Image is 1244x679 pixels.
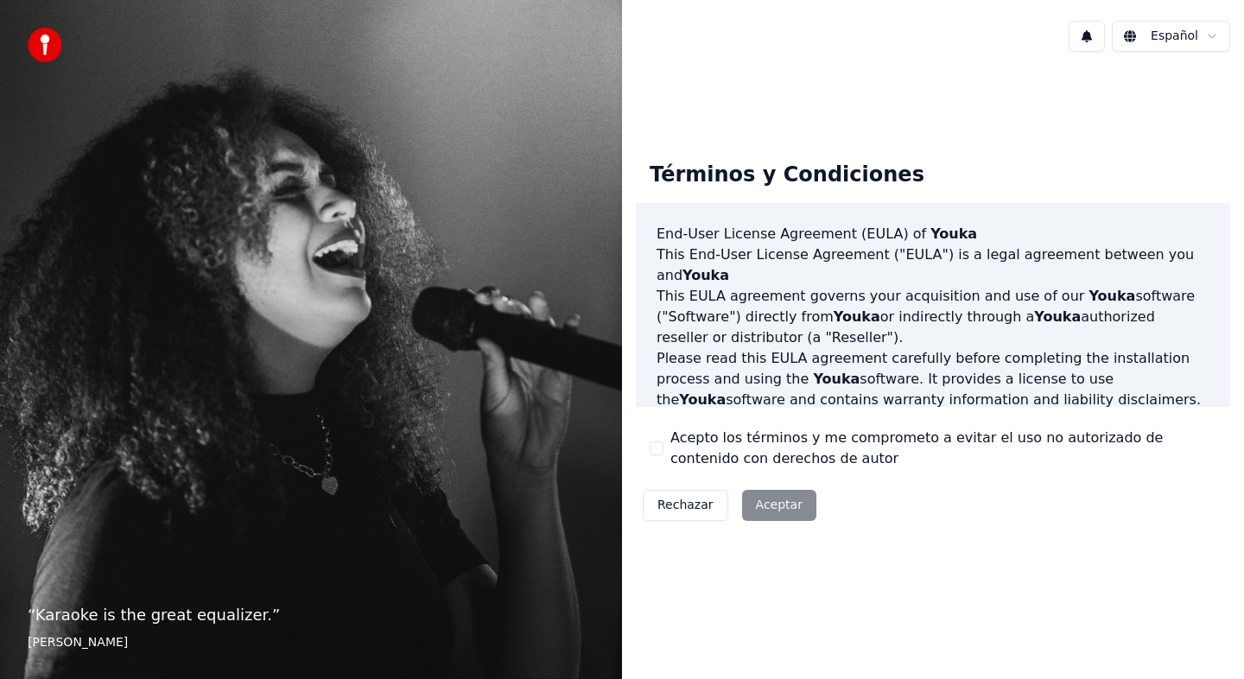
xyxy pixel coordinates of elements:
span: Youka [679,391,726,408]
span: Youka [1088,288,1135,304]
p: This End-User License Agreement ("EULA") is a legal agreement between you and [657,244,1209,286]
span: Youka [1034,308,1081,325]
h3: End-User License Agreement (EULA) of [657,224,1209,244]
p: “ Karaoke is the great equalizer. ” [28,603,594,627]
span: Youka [834,308,880,325]
p: This EULA agreement governs your acquisition and use of our software ("Software") directly from o... [657,286,1209,348]
button: Rechazar [643,490,728,521]
span: Youka [682,267,729,283]
span: Youka [930,225,977,242]
footer: [PERSON_NAME] [28,634,594,651]
p: Please read this EULA agreement carefully before completing the installation process and using th... [657,348,1209,410]
div: Términos y Condiciones [636,148,938,203]
span: Youka [813,371,860,387]
img: youka [28,28,62,62]
label: Acepto los términos y me comprometo a evitar el uso no autorizado de contenido con derechos de autor [670,428,1216,469]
